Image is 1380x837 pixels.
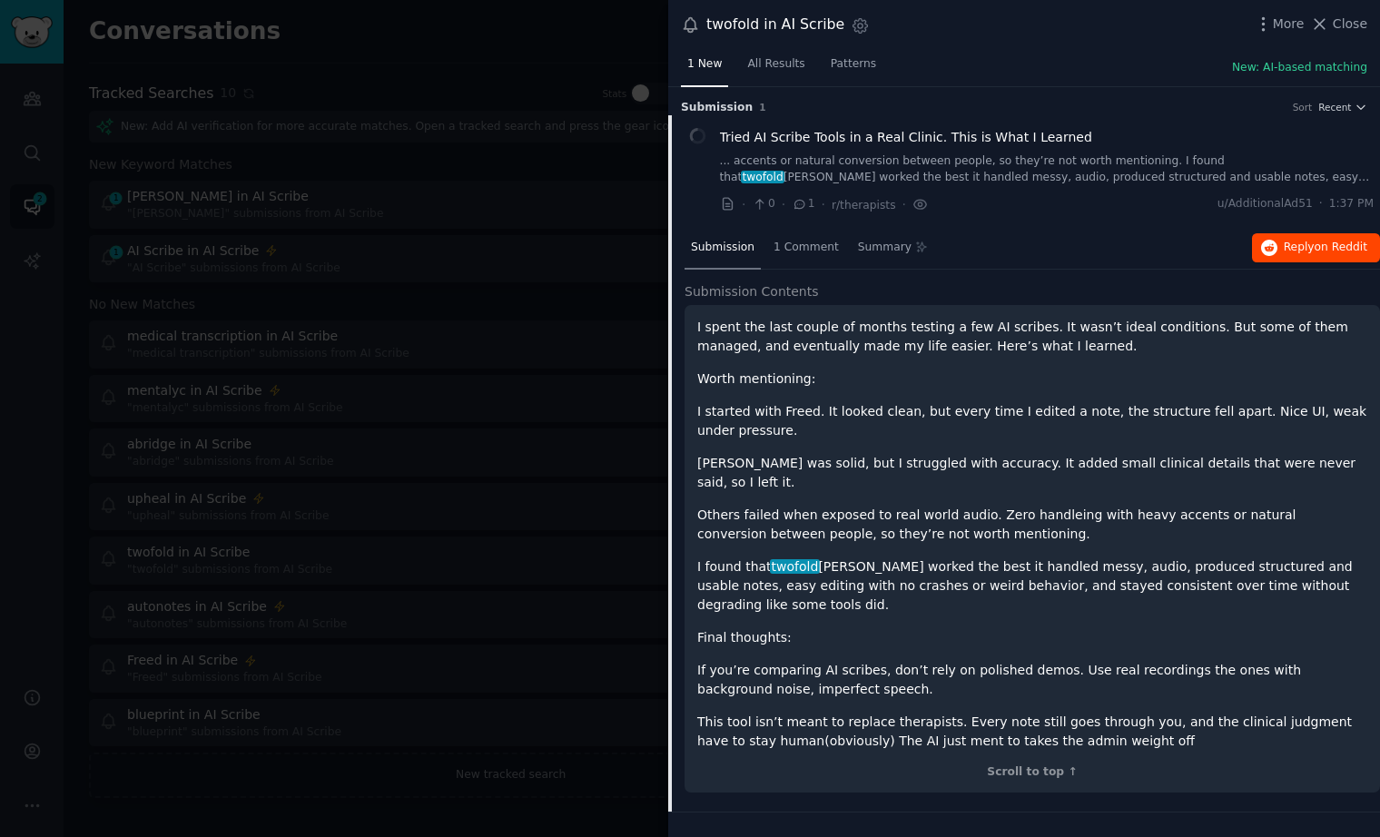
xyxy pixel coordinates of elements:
button: Close [1310,15,1367,34]
span: Close [1333,15,1367,34]
span: Summary [858,240,912,256]
p: This tool isn’t meant to replace therapists. Every note still goes through you, and the clinical ... [697,713,1367,751]
span: Reply [1284,240,1367,256]
div: Sort [1293,101,1313,113]
span: Patterns [831,56,876,73]
span: 1 Comment [774,240,839,256]
a: Patterns [824,50,882,87]
p: [PERSON_NAME] was solid, but I struggled with accuracy. It added small clinical details that were... [697,454,1367,492]
button: New: AI-based matching [1232,60,1367,76]
span: All Results [747,56,804,73]
span: More [1273,15,1305,34]
span: Submission Contents [685,282,819,301]
span: 1 New [687,56,722,73]
a: Tried AI Scribe Tools in a Real Clinic. This is What I Learned [720,128,1092,147]
span: twofold [741,171,785,183]
span: twofold [770,559,820,574]
span: Submission [681,100,753,116]
p: Worth mentioning: [697,369,1367,389]
span: Submission [691,240,754,256]
p: If you’re comparing AI scribes, don’t rely on polished demos. Use real recordings the ones with b... [697,661,1367,699]
a: 1 New [681,50,728,87]
p: I spent the last couple of months testing a few AI scribes. It wasn’t ideal conditions. But some ... [697,318,1367,356]
span: 1 [792,196,814,212]
span: r/therapists [832,199,896,212]
a: ... accents or natural conversion between people, so they’re not worth mentioning. I found thattw... [720,153,1375,185]
span: 1 [759,102,765,113]
div: twofold in AI Scribe [706,14,844,36]
span: Recent [1318,101,1351,113]
span: · [782,195,785,214]
span: on Reddit [1315,241,1367,253]
p: Final thoughts: [697,628,1367,647]
div: Scroll to top ↑ [697,764,1367,781]
span: · [1319,196,1323,212]
a: All Results [741,50,811,87]
p: I found that [PERSON_NAME] worked the best it handled messy, audio, produced structured and usabl... [697,557,1367,615]
p: Others failed when exposed to real world audio. Zero handleing with heavy accents or natural conv... [697,506,1367,544]
span: · [822,195,825,214]
span: · [902,195,906,214]
button: More [1254,15,1305,34]
span: · [742,195,745,214]
p: I started with Freed. It looked clean, but every time I edited a note, the structure fell apart. ... [697,402,1367,440]
span: 0 [752,196,774,212]
span: u/AdditionalAd51 [1217,196,1313,212]
button: Recent [1318,101,1367,113]
button: Replyon Reddit [1252,233,1380,262]
span: 1:37 PM [1329,196,1374,212]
